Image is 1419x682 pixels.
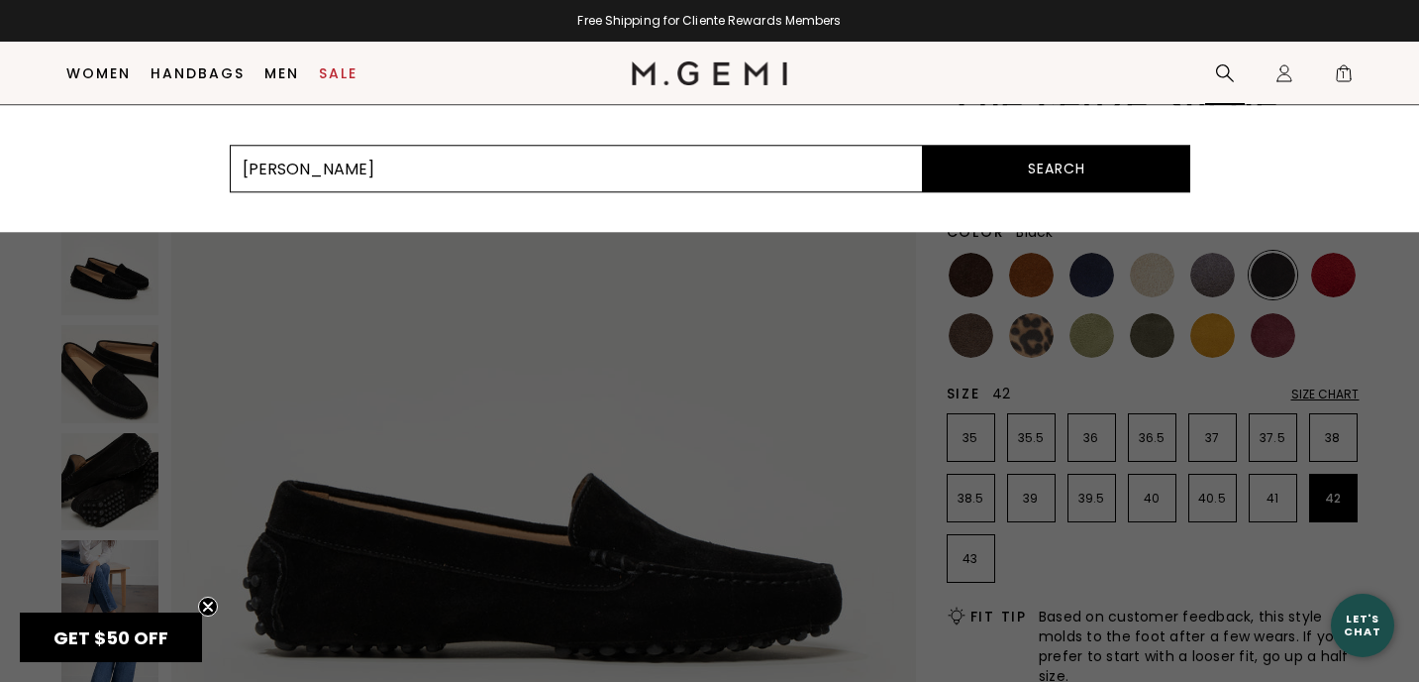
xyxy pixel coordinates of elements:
span: GET $50 OFF [53,625,168,650]
div: GET $50 OFFClose teaser [20,613,202,662]
a: Sale [319,65,357,81]
a: Men [264,65,299,81]
button: Search [923,145,1190,192]
div: Let's Chat [1331,613,1394,637]
span: 1 [1334,67,1354,87]
a: Women [66,65,131,81]
input: What are you looking for? [230,145,923,192]
a: Handbags [151,65,245,81]
img: M.Gemi [632,61,787,85]
button: Close teaser [198,597,218,617]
